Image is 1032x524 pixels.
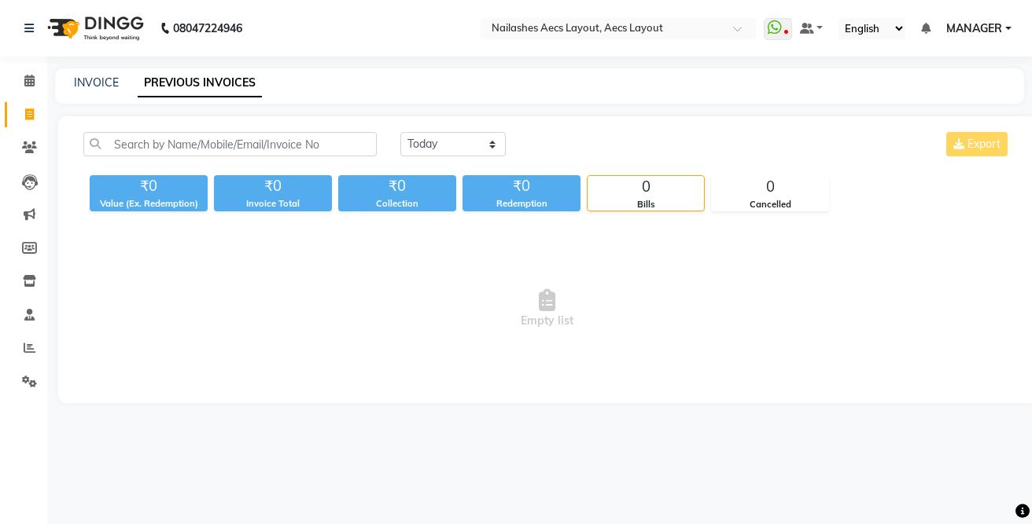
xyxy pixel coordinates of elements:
[588,176,704,198] div: 0
[712,176,828,198] div: 0
[712,198,828,211] div: Cancelled
[588,198,704,211] div: Bills
[463,175,580,197] div: ₹0
[173,6,242,50] b: 08047224946
[83,230,1011,387] span: Empty list
[214,175,332,197] div: ₹0
[138,69,262,97] a: PREVIOUS INVOICES
[463,197,580,211] div: Redemption
[83,132,377,156] input: Search by Name/Mobile/Email/Invoice No
[74,75,119,90] a: INVOICE
[90,175,208,197] div: ₹0
[946,20,1002,37] span: MANAGER
[40,6,148,50] img: logo
[338,197,456,211] div: Collection
[338,175,456,197] div: ₹0
[90,197,208,211] div: Value (Ex. Redemption)
[214,197,332,211] div: Invoice Total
